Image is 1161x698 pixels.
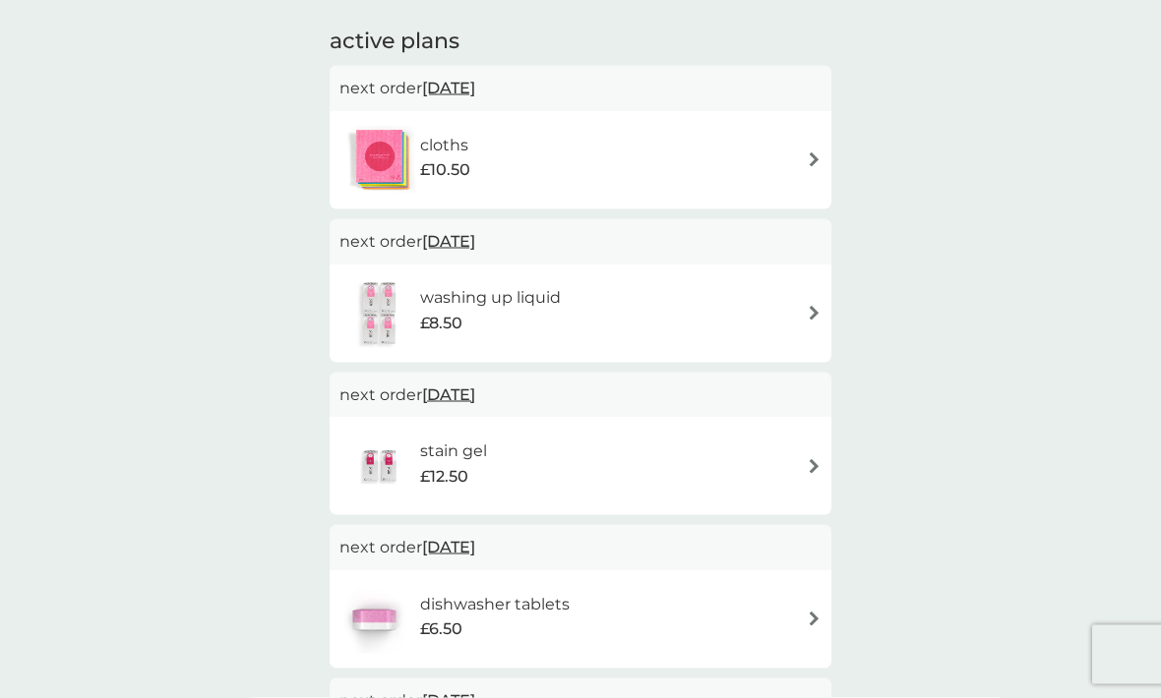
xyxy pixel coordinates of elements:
span: £10.50 [420,157,470,183]
p: next order [339,535,822,560]
img: arrow right [807,611,822,626]
p: next order [339,382,822,408]
p: next order [339,76,822,101]
img: washing up liquid [339,279,420,348]
span: £8.50 [420,311,462,336]
h2: active plans [330,27,831,57]
p: next order [339,229,822,255]
img: arrow right [807,152,822,167]
img: arrow right [807,459,822,474]
img: dishwasher tablets [339,585,408,654]
span: [DATE] [422,222,475,261]
h6: cloths [420,133,470,158]
h6: washing up liquid [420,285,561,311]
img: cloths [339,126,420,195]
span: [DATE] [422,528,475,566]
span: [DATE] [422,376,475,414]
img: stain gel [339,432,420,500]
span: [DATE] [422,69,475,107]
h6: stain gel [420,438,487,464]
img: arrow right [807,306,822,320]
span: £6.50 [420,616,462,642]
h6: dishwasher tablets [420,592,570,617]
span: £12.50 [420,464,468,490]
